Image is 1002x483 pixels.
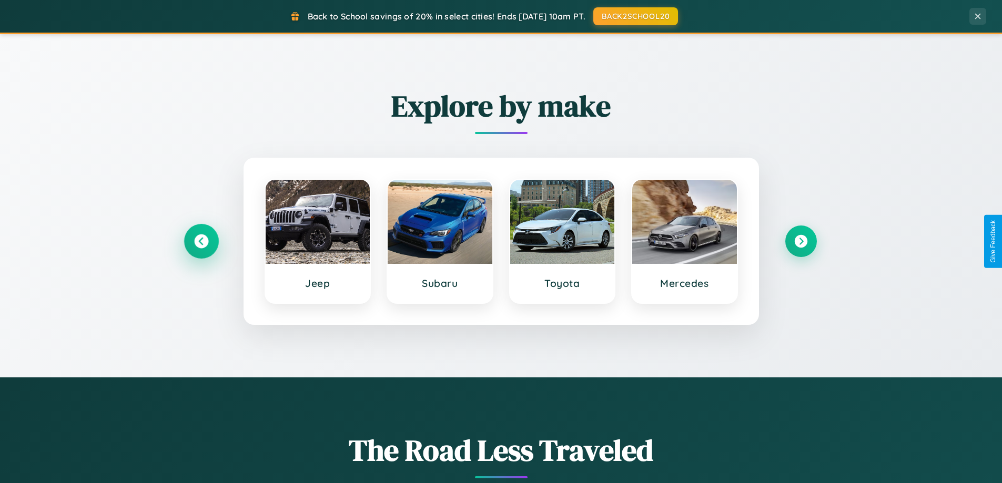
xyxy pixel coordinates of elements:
[186,86,817,126] h2: Explore by make
[276,277,360,290] h3: Jeep
[989,220,997,263] div: Give Feedback
[186,430,817,470] h1: The Road Less Traveled
[593,7,678,25] button: BACK2SCHOOL20
[398,277,482,290] h3: Subaru
[308,11,585,22] span: Back to School savings of 20% in select cities! Ends [DATE] 10am PT.
[521,277,604,290] h3: Toyota
[643,277,726,290] h3: Mercedes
